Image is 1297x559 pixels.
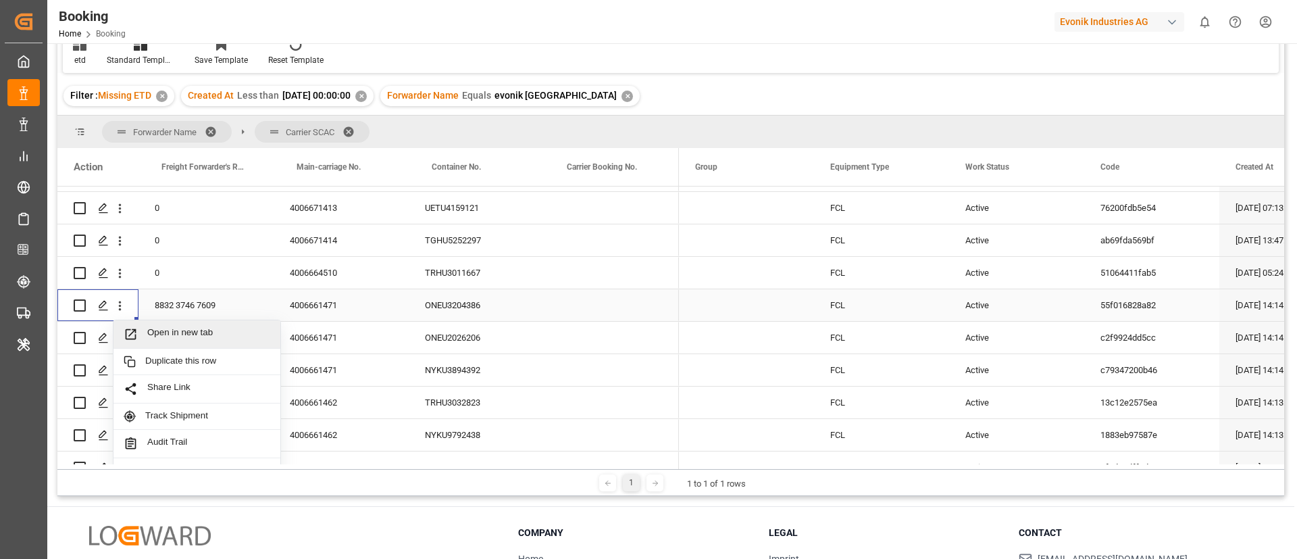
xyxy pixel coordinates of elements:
[274,192,409,224] div: 4006671413
[1100,162,1119,172] span: Code
[274,387,409,418] div: 4006661462
[409,354,544,386] div: NYKU3894392
[695,162,717,172] span: Group
[286,127,334,137] span: Carrier SCAC
[769,526,1002,540] h3: Legal
[621,91,633,102] div: ✕
[282,90,351,101] span: [DATE] 00:00:00
[274,322,409,354] div: 4006661471
[494,90,617,101] span: evonik [GEOGRAPHIC_DATA]
[409,322,544,354] div: ONEU2026206
[133,127,197,137] span: Forwarder Name
[518,526,752,540] h3: Company
[73,54,86,66] div: etd
[1054,9,1190,34] button: Evonik Industries AG
[1084,257,1219,289] div: 51064411fab5
[965,162,1009,172] span: Work Status
[1084,452,1219,483] div: 4fed69dff9d8
[297,162,361,172] span: Main-carriage No.
[409,289,544,321] div: ONEU3204386
[138,192,274,224] div: 0
[57,322,679,354] div: Press SPACE to select this row.
[814,289,949,321] div: FCL
[814,322,949,354] div: FCL
[161,162,245,172] span: Freight Forwarder's Reference No.
[949,452,1084,483] div: Active
[274,354,409,386] div: 4006661471
[57,224,679,257] div: Press SPACE to select this row.
[814,452,949,483] div: FCL
[1084,224,1219,256] div: ab69fda569bf
[949,354,1084,386] div: Active
[188,90,234,101] span: Created At
[687,477,746,491] div: 1 to 1 of 1 rows
[195,54,248,66] div: Save Template
[1084,354,1219,386] div: c79347200b46
[409,192,544,224] div: UETU4159121
[274,224,409,256] div: 4006671414
[409,452,544,483] div: GCXU2298690
[70,90,98,101] span: Filter :
[1084,387,1219,418] div: 13c12e2575ea
[1019,526,1252,540] h3: Contact
[1054,12,1184,32] div: Evonik Industries AG
[74,161,103,173] div: Action
[57,452,679,484] div: Press SPACE to select this row.
[1084,322,1219,354] div: c2f9924dd5cc
[268,54,324,66] div: Reset Template
[1084,192,1219,224] div: 76200fdb5e54
[949,192,1084,224] div: Active
[138,289,274,321] div: 8832 3746 7609
[138,257,274,289] div: 0
[623,475,640,491] div: 1
[409,224,544,256] div: TGHU5252297
[274,289,409,321] div: 4006661471
[462,90,491,101] span: Equals
[949,257,1084,289] div: Active
[274,419,409,451] div: 4006661462
[567,162,637,172] span: Carrier Booking No.
[59,29,81,39] a: Home
[89,526,211,545] img: Logward Logo
[814,224,949,256] div: FCL
[57,419,679,452] div: Press SPACE to select this row.
[156,91,168,102] div: ✕
[409,257,544,289] div: TRHU3011667
[274,257,409,289] div: 4006664510
[98,90,151,101] span: Missing ETD
[409,419,544,451] div: NYKU9792438
[107,54,174,66] div: Standard Templates
[814,354,949,386] div: FCL
[949,419,1084,451] div: Active
[814,257,949,289] div: FCL
[830,162,889,172] span: Equipment Type
[274,452,409,483] div: 4006661462
[57,354,679,387] div: Press SPACE to select this row.
[814,419,949,451] div: FCL
[1084,289,1219,321] div: 55f016828a82
[1190,7,1220,37] button: show 0 new notifications
[57,257,679,289] div: Press SPACE to select this row.
[949,289,1084,321] div: Active
[387,90,459,101] span: Forwarder Name
[1220,7,1250,37] button: Help Center
[949,387,1084,418] div: Active
[138,224,274,256] div: 0
[949,322,1084,354] div: Active
[237,90,279,101] span: Less than
[59,6,126,26] div: Booking
[355,91,367,102] div: ✕
[409,387,544,418] div: TRHU3032823
[814,387,949,418] div: FCL
[57,289,679,322] div: Press SPACE to select this row.
[57,192,679,224] div: Press SPACE to select this row.
[57,387,679,419] div: Press SPACE to select this row.
[432,162,481,172] span: Container No.
[1084,419,1219,451] div: 1883eb97587e
[1236,162,1273,172] span: Created At
[814,192,949,224] div: FCL
[949,224,1084,256] div: Active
